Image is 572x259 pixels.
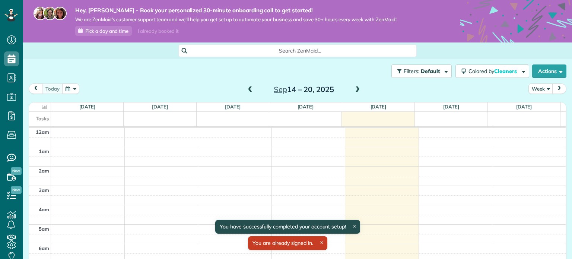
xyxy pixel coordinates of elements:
span: 12am [36,129,49,135]
div: You are already signed in. [248,236,327,250]
a: [DATE] [516,104,532,110]
span: We are ZenMaid’s customer support team and we’ll help you get set up to automate your business an... [75,16,397,23]
a: [DATE] [79,104,95,110]
button: Filters: Default [391,64,452,78]
span: New [11,186,22,194]
button: Colored byCleaners [455,64,529,78]
button: next [552,83,566,94]
button: Week [528,83,553,94]
a: Filters: Default [388,64,452,78]
span: Tasks [36,116,49,121]
strong: Hey, [PERSON_NAME] - Book your personalized 30-minute onboarding call to get started! [75,7,397,14]
span: 3am [39,187,49,193]
button: Actions [532,64,566,78]
a: [DATE] [298,104,314,110]
img: jorge-587dff0eeaa6aab1f244e6dc62b8924c3b6ad411094392a53c71c6c4a576187d.jpg [43,7,57,20]
span: 5am [39,226,49,232]
a: [DATE] [371,104,387,110]
a: [DATE] [225,104,241,110]
span: 2am [39,168,49,174]
img: michelle-19f622bdf1676172e81f8f8fba1fb50e276960ebfe0243fe18214015130c80e4.jpg [53,7,67,20]
h2: 14 – 20, 2025 [257,85,350,94]
span: Cleaners [494,68,518,75]
span: Pick a day and time [85,28,128,34]
div: You have successfully completed your account setup! [215,220,360,234]
button: prev [29,83,43,94]
span: Filters: [404,68,419,75]
button: today [42,83,63,94]
a: Pick a day and time [75,26,132,36]
span: 4am [39,206,49,212]
span: New [11,167,22,175]
span: 1am [39,148,49,154]
a: [DATE] [152,104,168,110]
span: Default [421,68,441,75]
span: Colored by [468,68,519,75]
span: 6am [39,245,49,251]
a: [DATE] [443,104,459,110]
div: I already booked it [133,26,183,36]
span: Sep [274,85,287,94]
img: maria-72a9807cf96188c08ef61303f053569d2e2a8a1cde33d635c8a3ac13582a053d.jpg [34,7,47,20]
